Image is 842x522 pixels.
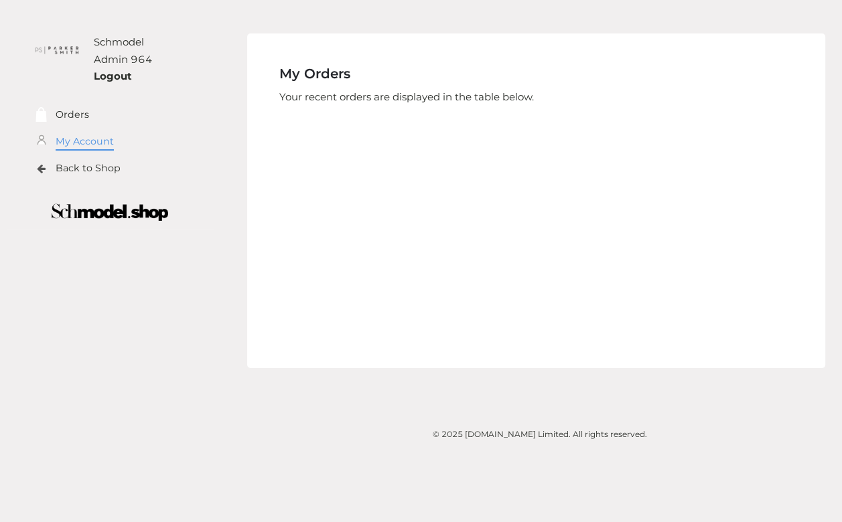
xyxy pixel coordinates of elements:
[94,70,132,82] a: Logout
[279,88,793,106] p: Your recent orders are displayed in the table below.
[56,161,121,176] a: Back to Shop
[279,66,793,82] h4: My Orders
[56,134,114,149] a: My Account
[287,428,792,441] div: © 2025 [DOMAIN_NAME] Limited. All rights reserved.
[94,33,178,68] div: Schmodel Admin 964
[25,195,195,230] img: boutique-logo.png
[56,107,89,122] a: Orders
